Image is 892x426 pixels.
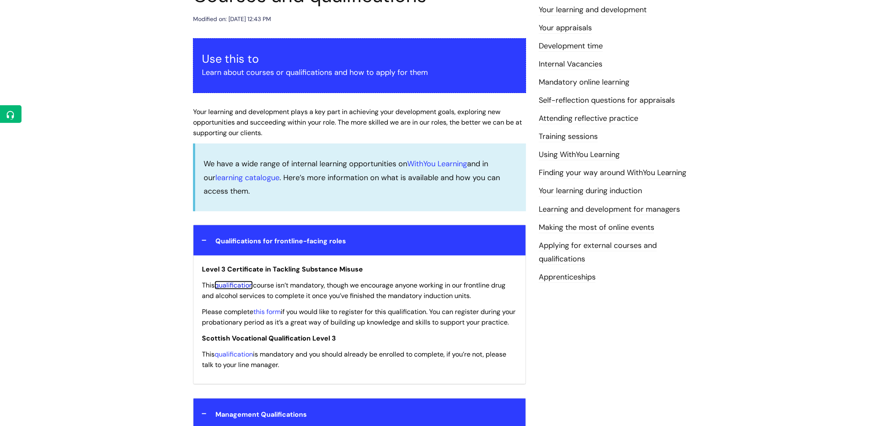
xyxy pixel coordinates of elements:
span: Level 3 Certificate in Tackling Substance Misuse [202,265,363,274]
a: Development time [539,41,603,52]
a: qualification [215,281,253,290]
p: We have a wide range of internal learning opportunities on and in our . Here’s more information o... [204,157,518,198]
a: Finding your way around WithYou Learning [539,168,687,178]
a: Your appraisals [539,23,592,34]
a: Learning and development for managers [539,204,680,215]
a: Attending reflective practice [539,113,638,124]
a: Making the most of online events [539,222,654,233]
a: Your learning during induction [539,186,642,197]
a: Applying for external courses and qualifications [539,240,657,265]
span: Please complete if you would like to register for this qualification. You can register during you... [202,307,516,327]
a: qualification [215,350,253,359]
a: Using WithYou Learning [539,149,620,160]
span: This is mandatory and you should already be enrolled to complete, if you’re not, please talk to y... [202,350,506,369]
div: Modified on: [DATE] 12:43 PM [193,14,271,24]
h3: Use this to [202,52,517,66]
a: Mandatory online learning [539,77,629,88]
span: Scottish Vocational Qualification Level 3 [202,334,336,343]
p: Learn about courses or qualifications and how to apply for them [202,66,517,79]
span: This course isn’t mandatory, though we encourage anyone working in our frontline drug and alcohol... [202,281,505,300]
a: learning catalogue [215,173,279,183]
span: Management Qualifications [215,410,307,419]
a: Self-reflection questions for appraisals [539,95,675,106]
span: Your learning and development plays a key part in achieving your development goals, exploring new... [193,107,522,137]
a: Apprenticeships [539,272,596,283]
a: Training sessions [539,131,598,142]
a: WithYou Learning [407,159,467,169]
a: Your learning and development [539,5,647,16]
a: Internal Vacancies [539,59,602,70]
a: this form [253,307,281,316]
span: Qualifications for frontline-facing roles [215,237,346,245]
